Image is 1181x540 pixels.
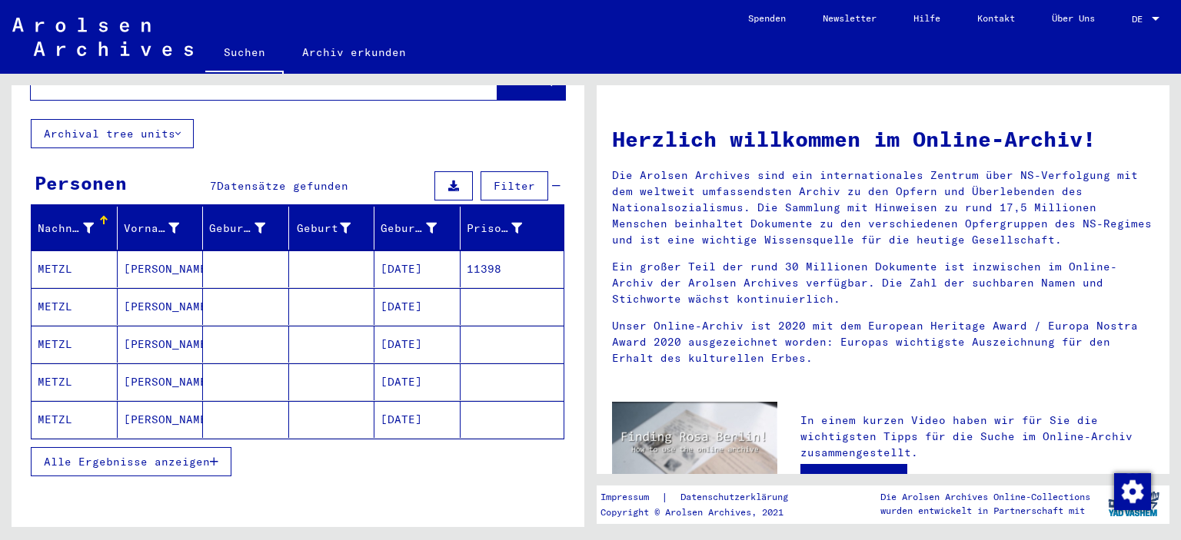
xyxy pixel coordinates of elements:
[600,505,807,519] p: Copyright © Arolsen Archives, 2021
[880,490,1090,504] p: Die Arolsen Archives Online-Collections
[118,288,204,325] mat-cell: [PERSON_NAME]
[210,179,217,193] span: 7
[118,326,204,363] mat-cell: [PERSON_NAME]
[31,119,194,148] button: Archival tree units
[44,455,210,469] span: Alle Ergebnisse anzeigen
[38,216,117,240] div: Nachname
[38,220,94,237] div: Nachname
[295,216,374,240] div: Geburt‏
[381,220,437,237] div: Geburtsdatum
[800,412,1154,461] p: In einem kurzen Video haben wir für Sie die wichtigsten Tipps für die Suche im Online-Archiv zusa...
[374,363,461,400] mat-cell: [DATE]
[124,220,180,237] div: Vorname
[289,207,375,250] mat-header-cell: Geburt‏
[1132,14,1149,25] span: DE
[612,318,1154,366] p: Unser Online-Archiv ist 2020 mit dem European Heritage Award / Europa Nostra Award 2020 ausgezeic...
[12,18,193,56] img: Arolsen_neg.svg
[209,216,288,240] div: Geburtsname
[467,220,523,237] div: Prisoner #
[32,207,118,250] mat-header-cell: Nachname
[1105,485,1163,523] img: yv_logo.png
[35,169,127,197] div: Personen
[880,504,1090,518] p: wurden entwickelt in Partnerschaft mit
[295,220,351,237] div: Geburt‏
[374,207,461,250] mat-header-cell: Geburtsdatum
[612,402,777,492] img: video.jpg
[32,288,118,325] mat-cell: METZL
[209,220,265,237] div: Geburtsname
[461,250,564,287] mat-cell: 11398
[118,207,204,250] mat-header-cell: Vorname
[467,216,546,240] div: Prisoner #
[124,216,203,240] div: Vorname
[31,447,231,476] button: Alle Ergebnisse anzeigen
[481,171,548,200] button: Filter
[600,489,661,505] a: Impressum
[32,250,118,287] mat-cell: METZL
[205,34,284,74] a: Suchen
[118,363,204,400] mat-cell: [PERSON_NAME]
[374,326,461,363] mat-cell: [DATE]
[612,123,1154,155] h1: Herzlich willkommen im Online-Archiv!
[374,401,461,438] mat-cell: [DATE]
[217,179,348,193] span: Datensätze gefunden
[118,401,204,438] mat-cell: [PERSON_NAME]
[374,288,461,325] mat-cell: [DATE]
[1113,472,1150,509] div: Zustimmung ändern
[494,179,535,193] span: Filter
[203,207,289,250] mat-header-cell: Geburtsname
[32,326,118,363] mat-cell: METZL
[374,250,461,287] mat-cell: [DATE]
[612,259,1154,307] p: Ein großer Teil der rund 30 Millionen Dokumente ist inzwischen im Online-Archiv der Arolsen Archi...
[1114,473,1151,510] img: Zustimmung ändern
[461,207,564,250] mat-header-cell: Prisoner #
[118,250,204,287] mat-cell: [PERSON_NAME]
[800,464,907,495] a: Video ansehen
[600,489,807,505] div: |
[381,216,460,240] div: Geburtsdatum
[32,401,118,438] mat-cell: METZL
[612,167,1154,248] p: Die Arolsen Archives sind ein internationales Zentrum über NS-Verfolgung mit dem weltweit umfasse...
[284,34,424,71] a: Archiv erkunden
[32,363,118,400] mat-cell: METZL
[668,489,807,505] a: Datenschutzerklärung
